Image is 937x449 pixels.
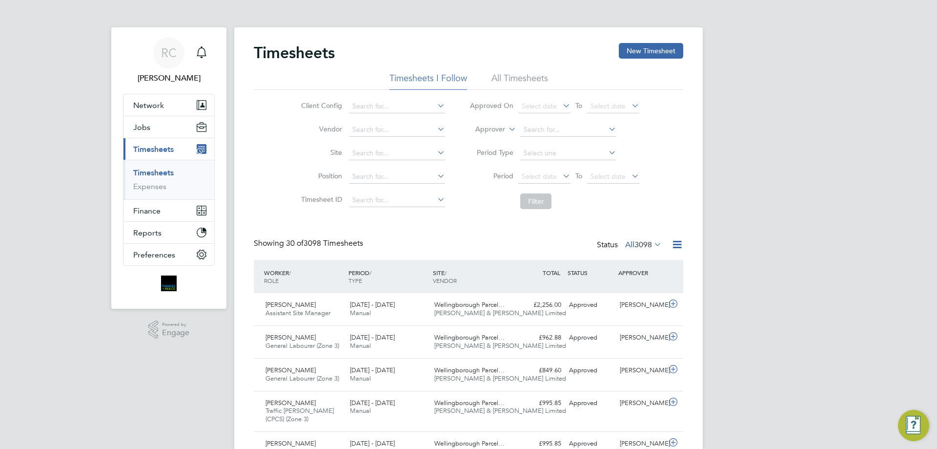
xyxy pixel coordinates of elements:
[133,101,164,110] span: Network
[264,277,279,284] span: ROLE
[514,297,565,313] div: £2,256.00
[111,27,226,309] nav: Main navigation
[289,269,291,277] span: /
[123,276,215,291] a: Go to home page
[265,439,316,448] span: [PERSON_NAME]
[262,264,346,289] div: WORKER
[434,342,566,350] span: [PERSON_NAME] & [PERSON_NAME] Limited
[133,228,162,237] span: Reports
[265,342,339,350] span: General Labourer (Zone 3)
[430,264,515,289] div: SITE
[123,160,214,199] div: Timesheets
[616,363,667,379] div: [PERSON_NAME]
[350,309,371,317] span: Manual
[298,148,342,157] label: Site
[265,399,316,407] span: [PERSON_NAME]
[565,363,616,379] div: Approved
[616,264,667,281] div: APPROVER
[433,277,457,284] span: VENDOR
[298,101,342,110] label: Client Config
[265,333,316,342] span: [PERSON_NAME]
[616,330,667,346] div: [PERSON_NAME]
[133,206,161,215] span: Finance
[123,244,214,265] button: Preferences
[520,147,616,160] input: Select one
[350,300,395,309] span: [DATE] - [DATE]
[286,238,304,248] span: 30 of
[461,125,505,134] label: Approver
[434,300,505,309] span: Wellingborough Parcel…
[616,395,667,411] div: [PERSON_NAME]
[445,269,447,277] span: /
[350,374,371,383] span: Manual
[350,366,395,374] span: [DATE] - [DATE]
[522,172,557,181] span: Select date
[346,264,430,289] div: PERIOD
[469,101,513,110] label: Approved On
[434,406,566,415] span: [PERSON_NAME] & [PERSON_NAME] Limited
[298,195,342,204] label: Timesheet ID
[616,297,667,313] div: [PERSON_NAME]
[162,329,189,337] span: Engage
[298,125,342,133] label: Vendor
[514,363,565,379] div: £849.60
[123,37,215,84] a: RC[PERSON_NAME]
[389,72,467,90] li: Timesheets I Follow
[265,300,316,309] span: [PERSON_NAME]
[522,102,557,110] span: Select date
[254,43,335,63] h2: Timesheets
[350,333,395,342] span: [DATE] - [DATE]
[434,366,505,374] span: Wellingborough Parcel…
[369,269,371,277] span: /
[514,330,565,346] div: £962.88
[133,123,150,132] span: Jobs
[520,123,616,137] input: Search for...
[349,100,445,113] input: Search for...
[572,170,585,182] span: To
[434,374,566,383] span: [PERSON_NAME] & [PERSON_NAME] Limited
[349,170,445,184] input: Search for...
[161,46,177,59] span: RC
[634,240,652,250] span: 3098
[265,309,330,317] span: Assistant Site Manager
[265,374,339,383] span: General Labourer (Zone 3)
[298,171,342,180] label: Position
[434,333,505,342] span: Wellingborough Parcel…
[133,182,166,191] a: Expenses
[123,138,214,160] button: Timesheets
[565,330,616,346] div: Approved
[348,277,362,284] span: TYPE
[572,99,585,112] span: To
[161,276,177,291] img: bromak-logo-retina.png
[148,321,190,339] a: Powered byEngage
[619,43,683,59] button: New Timesheet
[350,399,395,407] span: [DATE] - [DATE]
[349,147,445,160] input: Search for...
[286,238,363,248] span: 3098 Timesheets
[543,269,560,277] span: TOTAL
[514,395,565,411] div: £995.85
[597,238,664,252] div: Status
[434,399,505,407] span: Wellingborough Parcel…
[123,94,214,116] button: Network
[123,72,215,84] span: Robyn Clarke
[133,250,175,259] span: Preferences
[565,264,616,281] div: STATUS
[123,200,214,221] button: Finance
[491,72,548,90] li: All Timesheets
[469,171,513,180] label: Period
[162,321,189,329] span: Powered by
[469,148,513,157] label: Period Type
[349,123,445,137] input: Search for...
[133,145,174,154] span: Timesheets
[350,406,371,415] span: Manual
[591,172,626,181] span: Select date
[434,309,566,317] span: [PERSON_NAME] & [PERSON_NAME] Limited
[350,439,395,448] span: [DATE] - [DATE]
[350,342,371,350] span: Manual
[591,102,626,110] span: Select date
[349,193,445,207] input: Search for...
[123,222,214,243] button: Reports
[520,193,551,209] button: Filter
[565,395,616,411] div: Approved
